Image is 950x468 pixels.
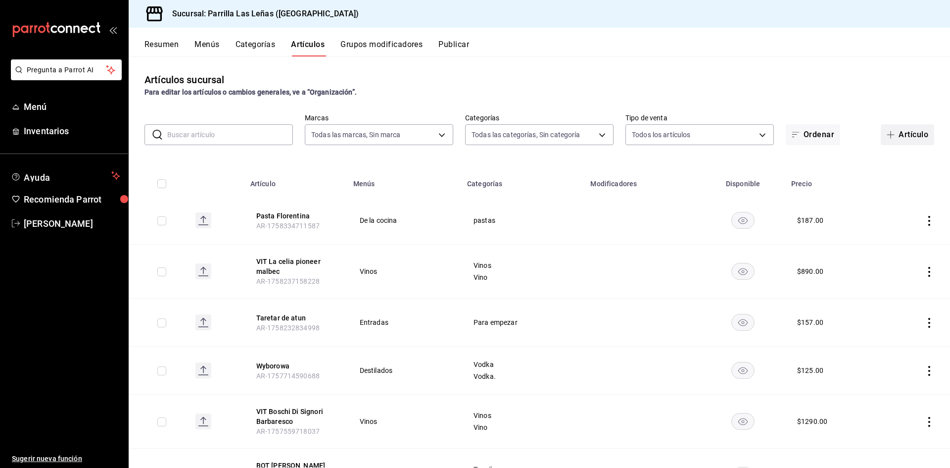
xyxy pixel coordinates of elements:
[786,124,840,145] button: Ordenar
[340,40,423,56] button: Grupos modificadores
[881,124,934,145] button: Artículo
[924,318,934,328] button: actions
[785,165,882,197] th: Precio
[797,317,823,327] div: $ 157.00
[27,65,106,75] span: Pregunta a Parrot AI
[924,267,934,277] button: actions
[256,313,335,323] button: edit-product-location
[360,217,449,224] span: De la cocina
[291,40,325,56] button: Artículos
[24,124,120,138] span: Inventarios
[474,319,572,326] span: Para empezar
[797,416,827,426] div: $ 1290.00
[924,366,934,376] button: actions
[194,40,219,56] button: Menús
[474,373,572,380] span: Vodka.
[465,114,614,121] label: Categorías
[474,262,572,269] span: Vinos
[305,114,453,121] label: Marcas
[797,215,823,225] div: $ 187.00
[461,165,585,197] th: Categorías
[256,427,320,435] span: AR-1757559718037
[625,114,774,121] label: Tipo de venta
[144,72,224,87] div: Artículos sucursal
[474,361,572,368] span: Vodka
[731,413,755,430] button: availability-product
[731,314,755,331] button: availability-product
[11,59,122,80] button: Pregunta a Parrot AI
[12,454,120,464] span: Sugerir nueva función
[584,165,701,197] th: Modificadores
[24,193,120,206] span: Recomienda Parrot
[347,165,461,197] th: Menús
[256,372,320,380] span: AR-1757714590688
[164,8,359,20] h3: Sucursal: Parrilla Las Leñas ([GEOGRAPHIC_DATA])
[236,40,276,56] button: Categorías
[474,274,572,281] span: Vino
[472,130,580,140] span: Todas las categorías, Sin categoría
[256,324,320,332] span: AR-1758232834998
[256,407,335,426] button: edit-product-location
[474,412,572,419] span: Vinos
[144,40,950,56] div: navigation tabs
[7,72,122,82] a: Pregunta a Parrot AI
[256,277,320,285] span: AR-1758237158228
[311,130,401,140] span: Todas las marcas, Sin marca
[731,263,755,280] button: availability-product
[474,217,572,224] span: pastas
[924,216,934,226] button: actions
[24,170,107,182] span: Ayuda
[144,88,357,96] strong: Para editar los artículos o cambios generales, ve a “Organización”.
[256,257,335,276] button: edit-product-location
[360,268,449,275] span: Vinos
[144,40,179,56] button: Resumen
[797,365,823,375] div: $ 125.00
[167,125,293,145] input: Buscar artículo
[924,417,934,427] button: actions
[256,361,335,371] button: edit-product-location
[256,211,335,221] button: edit-product-location
[438,40,469,56] button: Publicar
[731,362,755,379] button: availability-product
[360,418,449,425] span: Vinos
[632,130,691,140] span: Todos los artículos
[109,26,117,34] button: open_drawer_menu
[244,165,347,197] th: Artículo
[731,212,755,229] button: availability-product
[256,222,320,230] span: AR-1758334711587
[797,266,823,276] div: $ 890.00
[360,367,449,374] span: Destilados
[24,217,120,230] span: [PERSON_NAME]
[360,319,449,326] span: Entradas
[474,424,572,431] span: Vino
[701,165,785,197] th: Disponible
[24,100,120,113] span: Menú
